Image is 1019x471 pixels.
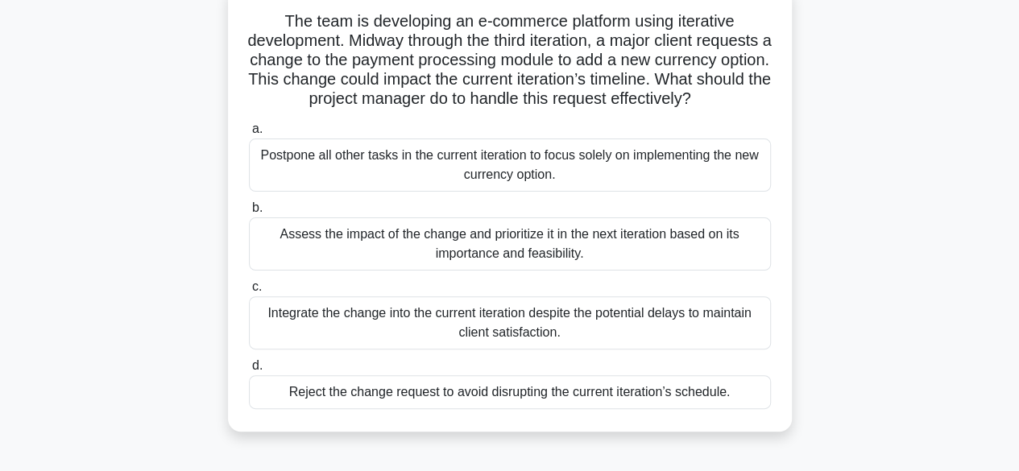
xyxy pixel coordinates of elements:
span: a. [252,122,263,135]
span: c. [252,279,262,293]
div: Integrate the change into the current iteration despite the potential delays to maintain client s... [249,296,771,349]
div: Assess the impact of the change and prioritize it in the next iteration based on its importance a... [249,217,771,271]
span: b. [252,200,263,214]
h5: The team is developing an e-commerce platform using iterative development. Midway through the thi... [247,11,773,109]
div: Reject the change request to avoid disrupting the current iteration’s schedule. [249,375,771,409]
span: d. [252,358,263,372]
div: Postpone all other tasks in the current iteration to focus solely on implementing the new currenc... [249,138,771,192]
